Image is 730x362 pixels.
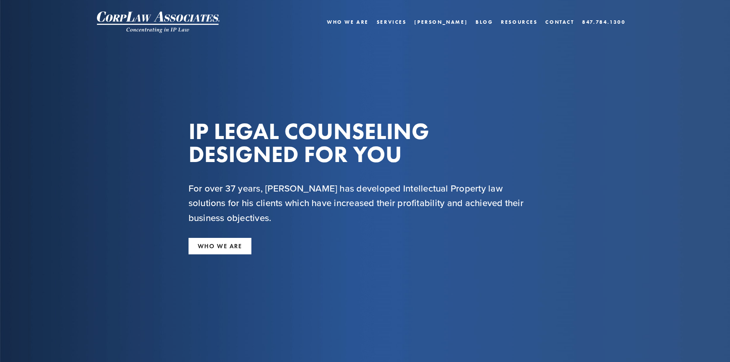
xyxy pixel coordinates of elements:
a: 847.784.1300 [582,16,625,28]
a: [PERSON_NAME] [414,16,468,28]
img: CorpLaw IP Law Firm [97,11,220,33]
a: WHO WE ARE [189,238,251,254]
a: Contact [545,16,574,28]
h1: IP LEGAL COUNSELING DESIGNED FOR YOU [189,120,542,165]
a: Resources [501,19,537,25]
a: Blog [476,16,493,28]
a: Who We Are [327,16,369,28]
a: Services [377,16,407,28]
h2: For over 37 years, [PERSON_NAME] has developed Intellectual Property law solutions for his client... [189,181,542,225]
